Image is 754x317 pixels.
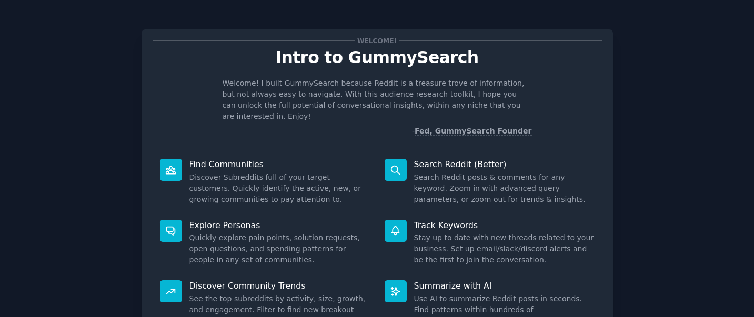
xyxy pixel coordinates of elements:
p: Welcome! I built GummySearch because Reddit is a treasure trove of information, but not always ea... [223,78,532,122]
p: Search Reddit (Better) [414,159,595,170]
div: - [412,126,532,137]
p: Summarize with AI [414,280,595,291]
dd: Discover Subreddits full of your target customers. Quickly identify the active, new, or growing c... [189,172,370,205]
p: Track Keywords [414,220,595,231]
p: Find Communities [189,159,370,170]
p: Explore Personas [189,220,370,231]
a: Fed, GummySearch Founder [415,127,532,136]
dd: Stay up to date with new threads related to your business. Set up email/slack/discord alerts and ... [414,232,595,265]
span: Welcome! [355,35,398,46]
p: Discover Community Trends [189,280,370,291]
dd: Quickly explore pain points, solution requests, open questions, and spending patterns for people ... [189,232,370,265]
dd: Search Reddit posts & comments for any keyword. Zoom in with advanced query parameters, or zoom o... [414,172,595,205]
p: Intro to GummySearch [153,48,602,67]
